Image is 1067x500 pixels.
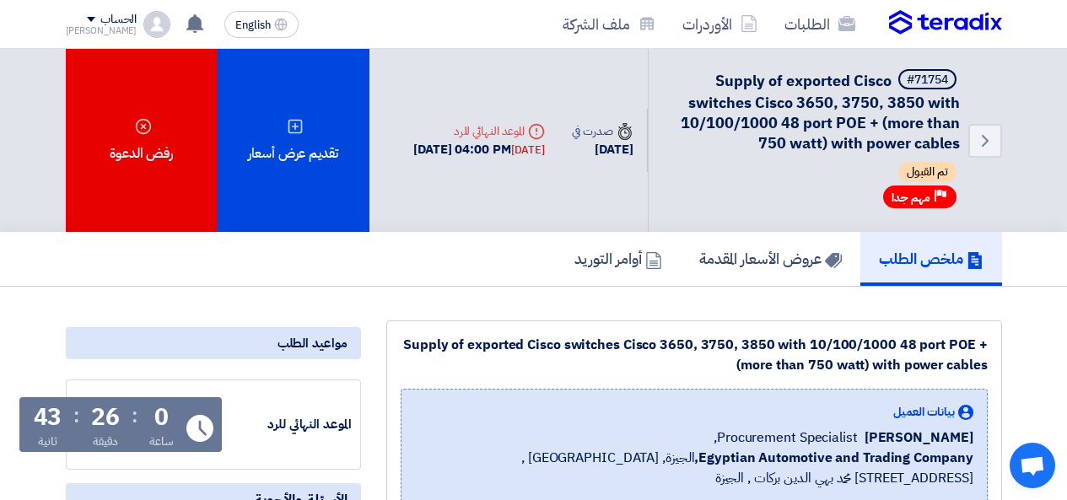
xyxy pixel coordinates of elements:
[865,427,973,448] span: [PERSON_NAME]
[38,433,57,450] div: ثانية
[34,406,62,429] div: 43
[149,433,174,450] div: ساعة
[549,4,669,44] a: ملف الشركة
[93,433,119,450] div: دقيقة
[699,249,842,268] h5: عروض الأسعار المقدمة
[132,401,137,431] div: :
[66,26,137,35] div: [PERSON_NAME]
[889,10,1002,35] img: Teradix logo
[681,69,960,154] span: Supply of exported Cisco switches Cisco 3650, 3750, 3850 with 10/100/1000 48 port POE + (more tha...
[91,406,120,429] div: 26
[771,4,869,44] a: الطلبات
[879,249,983,268] h5: ملخص الطلب
[154,406,169,429] div: 0
[66,49,218,232] div: رفض الدعوة
[511,142,545,159] div: [DATE]
[1010,443,1055,488] div: Open chat
[413,122,545,140] div: الموعد النهائي للرد
[100,13,137,27] div: الحساب
[681,232,860,286] a: عروض الأسعار المقدمة
[225,415,352,434] div: الموعد النهائي للرد
[694,448,973,468] b: Egyptian Automotive and Trading Company,
[224,11,299,38] button: English
[669,4,771,44] a: الأوردرات
[66,327,361,359] div: مواعيد الطلب
[572,140,633,159] div: [DATE]
[892,190,930,206] span: مهم جدا
[73,401,79,431] div: :
[860,232,1002,286] a: ملخص الطلب
[143,11,170,38] img: profile_test.png
[574,249,662,268] h5: أوامر التوريد
[235,19,271,31] span: English
[218,49,369,232] div: تقديم عرض أسعار
[714,427,858,448] span: Procurement Specialist,
[907,74,948,86] div: #71754
[415,448,973,488] span: الجيزة, [GEOGRAPHIC_DATA] ,[STREET_ADDRESS] محمد بهي الدين بركات , الجيزة
[556,232,681,286] a: أوامر التوريد
[893,403,955,421] span: بيانات العميل
[898,162,957,182] span: تم القبول
[401,335,988,375] div: Supply of exported Cisco switches Cisco 3650, 3750, 3850 with 10/100/1000 48 port POE + (more tha...
[669,69,960,153] h5: Supply of exported Cisco switches Cisco 3650, 3750, 3850 with 10/100/1000 48 port POE + (more tha...
[572,122,633,140] div: صدرت في
[413,140,545,159] div: [DATE] 04:00 PM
